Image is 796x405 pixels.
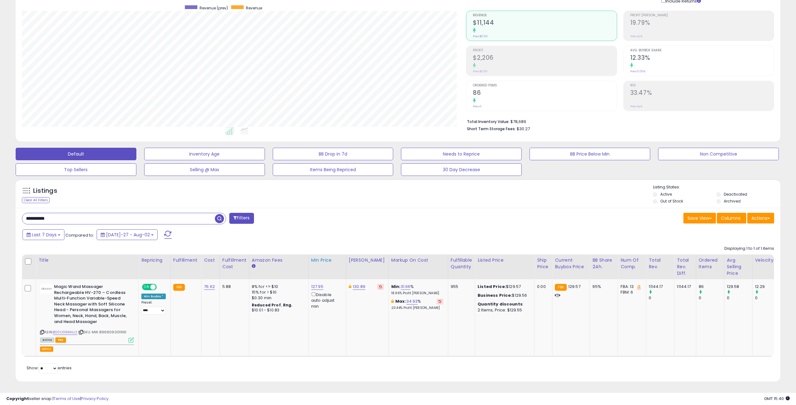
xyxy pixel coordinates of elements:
[658,148,779,160] button: Non Competitive
[621,284,641,290] div: FBA: 13
[143,285,150,290] span: ON
[717,213,746,223] button: Columns
[537,257,550,270] div: Ship Price
[473,84,616,87] span: Ordered Items
[40,284,134,342] div: ASIN:
[16,148,136,160] button: Default
[478,292,512,298] b: Business Price:
[660,198,683,204] label: Out of Stock
[401,148,522,160] button: Needs to Reprice
[677,284,691,290] div: 11144.17
[391,306,443,310] p: 20.44% Profit [PERSON_NAME]
[649,295,674,301] div: 0
[144,148,265,160] button: Inventory Age
[660,192,672,197] label: Active
[401,163,522,176] button: 30 Day Decrease
[721,215,741,221] span: Columns
[156,285,166,290] span: OFF
[630,89,774,98] h2: 33.47%
[33,187,57,195] h5: Listings
[273,163,393,176] button: Items Being Repriced
[649,257,672,270] div: Total Rev.
[27,365,72,371] span: Show: entries
[40,284,53,293] img: 21jVQ5I3i3L._SL40_.jpg
[699,295,724,301] div: 0
[630,54,774,63] h2: 12.33%
[747,213,774,223] button: Actions
[530,148,650,160] button: BB Price Below Min
[467,117,769,125] li: $78,689
[406,298,418,305] a: 34.93
[473,69,488,73] small: Prev: $0.00
[677,257,693,277] div: Total Rev. Diff.
[724,246,774,252] div: Displaying 1 to 1 of 1 items
[388,254,448,279] th: The percentage added to the cost of goods (COGS) that forms the calculator for Min & Max prices.
[473,34,488,38] small: Prev: $0.00
[473,54,616,63] h2: $2,206
[630,84,774,87] span: ROI
[451,257,472,270] div: Fulfillable Quantity
[81,396,109,402] a: Privacy Policy
[23,229,64,240] button: Last 7 Days
[6,396,109,402] div: seller snap | |
[391,291,443,295] p: 18.96% Profit [PERSON_NAME]
[141,300,166,315] div: Preset:
[273,148,393,160] button: BB Drop in 7d
[229,213,254,224] button: Filters
[630,49,774,52] span: Avg. Buybox Share
[683,213,716,223] button: Save View
[252,264,256,269] small: Amazon Fees.
[473,19,616,28] h2: $11,144
[473,49,616,52] span: Profit
[727,257,750,277] div: Avg Selling Price
[65,232,94,238] span: Compared to:
[653,184,780,190] p: Listing States:
[32,232,57,238] span: Last 7 Days
[478,293,530,298] div: $129.56
[621,257,643,270] div: Num of Comp.
[478,257,532,264] div: Listed Price
[141,294,166,299] div: Win BuyBox *
[141,257,168,264] div: Repricing
[222,257,246,270] div: Fulfillment Cost
[621,290,641,295] div: FBM: 6
[467,119,510,124] b: Total Inventory Value:
[555,284,566,291] small: FBA
[568,284,581,290] span: 129.57
[16,163,136,176] button: Top Sellers
[222,284,244,290] div: 5.88
[755,284,780,290] div: 12.29
[78,330,127,335] span: | SKU: MW.896909001961
[53,396,80,402] a: Terms of Use
[727,284,752,290] div: 129.58
[349,257,386,264] div: [PERSON_NAME]
[555,257,587,270] div: Current Buybox Price
[144,163,265,176] button: Selling @ Max
[755,257,778,264] div: Velocity
[755,295,780,301] div: 0
[173,257,199,264] div: Fulfillment
[630,34,642,38] small: Prev: N/A
[727,295,752,301] div: 0
[451,284,470,290] div: 955
[630,19,774,28] h2: 19.79%
[40,346,53,352] button: admin
[473,89,616,98] h2: 86
[173,284,185,291] small: FBA
[592,284,613,290] div: 95%
[592,257,615,270] div: BB Share 24h.
[22,197,50,203] div: Clear All Filters
[699,257,722,270] div: Ordered Items
[473,14,616,17] span: Revenue
[478,284,530,290] div: $129.57
[55,337,66,343] span: FBA
[724,198,741,204] label: Archived
[252,284,304,290] div: 8% for <= $10
[54,284,130,326] b: Magic Wand Massager Rechargeable HV-270 – Cordless Multi-Function Variable-Speed Neck Massager wi...
[478,284,506,290] b: Listed Price:
[537,284,547,290] div: 0.00
[204,257,217,264] div: Cost
[391,284,401,290] b: Min:
[97,229,158,240] button: [DATE]-27 - Aug-02
[395,298,406,304] b: Max:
